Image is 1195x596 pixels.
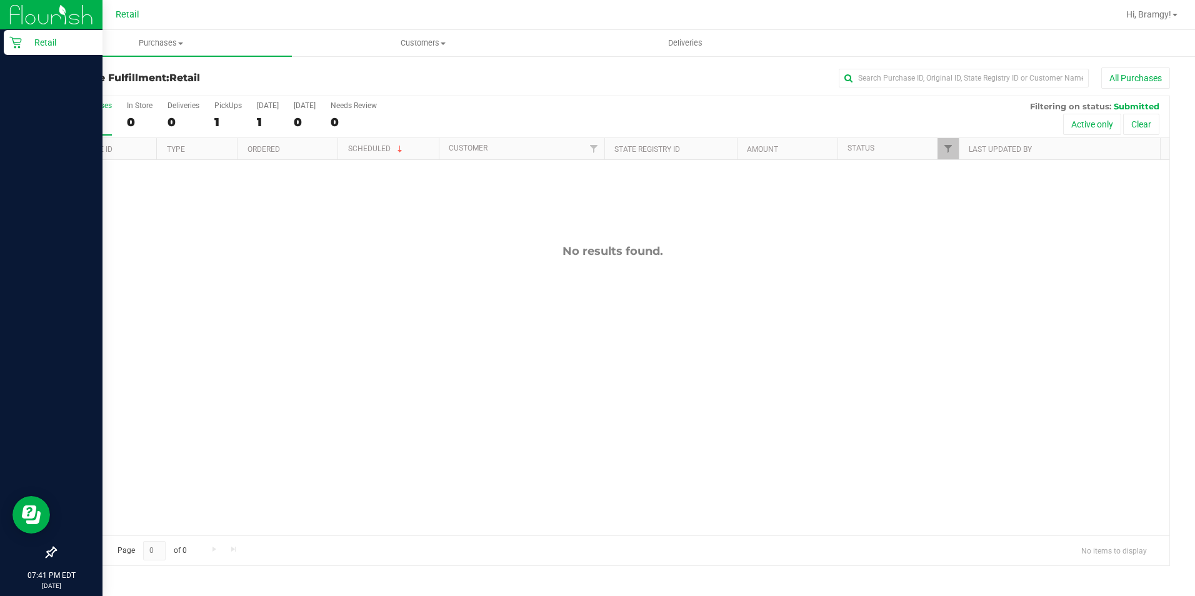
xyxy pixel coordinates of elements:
[9,36,22,49] inline-svg: Retail
[449,144,487,152] a: Customer
[6,581,97,590] p: [DATE]
[1101,67,1170,89] button: All Purchases
[12,496,50,534] iframe: Resource center
[30,30,292,56] a: Purchases
[614,145,680,154] a: State Registry ID
[969,145,1032,154] a: Last Updated By
[30,37,292,49] span: Purchases
[847,144,874,152] a: Status
[584,138,604,159] a: Filter
[1063,114,1121,135] button: Active only
[331,101,377,110] div: Needs Review
[169,72,200,84] span: Retail
[294,115,316,129] div: 0
[747,145,778,154] a: Amount
[127,115,152,129] div: 0
[292,37,553,49] span: Customers
[6,570,97,581] p: 07:41 PM EDT
[214,115,242,129] div: 1
[937,138,958,159] a: Filter
[22,35,97,50] p: Retail
[651,37,719,49] span: Deliveries
[55,72,427,84] h3: Purchase Fulfillment:
[257,101,279,110] div: [DATE]
[116,9,139,20] span: Retail
[554,30,816,56] a: Deliveries
[167,115,199,129] div: 0
[1030,101,1111,111] span: Filtering on status:
[167,145,185,154] a: Type
[214,101,242,110] div: PickUps
[292,30,554,56] a: Customers
[1114,101,1159,111] span: Submitted
[1071,541,1157,560] span: No items to display
[127,101,152,110] div: In Store
[167,101,199,110] div: Deliveries
[1126,9,1171,19] span: Hi, Bramgy!
[331,115,377,129] div: 0
[107,541,197,560] span: Page of 0
[1123,114,1159,135] button: Clear
[56,244,1169,258] div: No results found.
[839,69,1089,87] input: Search Purchase ID, Original ID, State Registry ID or Customer Name...
[348,144,405,153] a: Scheduled
[257,115,279,129] div: 1
[247,145,280,154] a: Ordered
[294,101,316,110] div: [DATE]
